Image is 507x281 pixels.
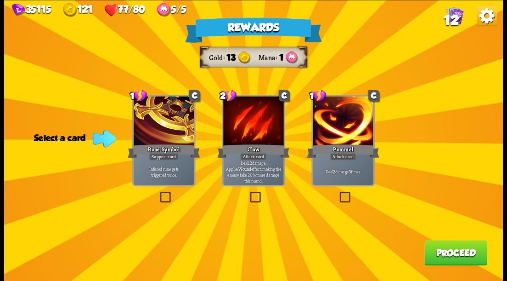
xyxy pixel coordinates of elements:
div: Health [104,3,145,17]
span: 1 [279,52,283,63]
img: ManaPoints.png [157,3,171,17]
p: Deal damage times. [315,169,372,175]
img: gem.png [12,4,25,16]
div: 2 [220,89,237,102]
p: Infused rune gets triggered twice. [135,166,192,178]
img: gold.png [238,51,251,63]
div: 1 [130,89,147,102]
div: Claw [217,143,290,159]
div: Attack card [240,153,266,160]
div: Gems [12,3,51,16]
div: View all the cards in your deck [445,6,464,26]
div: Rewards [185,17,322,42]
img: ManaPoints.png [286,51,298,63]
div: Gold [63,3,92,17]
div: Rune Symbol [128,143,200,159]
div: C [368,90,379,101]
b: Wound [238,166,251,172]
div: C [279,90,290,101]
button: Proceed [424,240,487,265]
img: Cards_Icon.png [445,6,464,25]
div: Support card [149,153,179,160]
div: 1 [310,89,327,102]
div: C [189,90,200,101]
img: OptionsButton.png [477,6,497,26]
p: Deal damage. Applies effect, making the enemy take 20% more damage this round. [225,160,282,184]
div: Select a card [34,133,113,143]
img: health.png [104,3,118,17]
div: Attack card [330,153,356,160]
b: 2 [333,169,335,175]
b: 3 [349,169,351,175]
div: Pummel [307,143,379,159]
div: Gold [209,53,226,62]
span: 12 [444,12,459,28]
b: 12 [248,160,252,166]
img: gold.png [63,3,77,17]
img: indicator-arrow.png [93,130,116,147]
span: 13 [226,52,236,63]
div: Mana [259,53,279,62]
div: Mana [157,3,186,17]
